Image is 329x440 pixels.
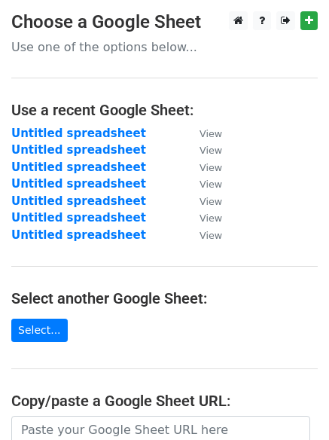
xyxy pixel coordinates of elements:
small: View [200,128,222,139]
h3: Choose a Google Sheet [11,11,318,33]
a: Untitled spreadsheet [11,211,146,225]
a: Untitled spreadsheet [11,194,146,208]
a: View [184,143,222,157]
a: View [184,177,222,191]
a: View [184,211,222,225]
a: Untitled spreadsheet [11,160,146,174]
small: View [200,145,222,156]
a: Untitled spreadsheet [11,228,146,242]
a: Untitled spreadsheet [11,143,146,157]
a: Untitled spreadsheet [11,177,146,191]
small: View [200,162,222,173]
a: Untitled spreadsheet [11,127,146,140]
a: Select... [11,319,68,342]
a: View [184,194,222,208]
small: View [200,179,222,190]
a: View [184,160,222,174]
h4: Use a recent Google Sheet: [11,101,318,119]
p: Use one of the options below... [11,39,318,55]
h4: Select another Google Sheet: [11,289,318,307]
small: View [200,212,222,224]
a: View [184,127,222,140]
small: View [200,230,222,241]
small: View [200,196,222,207]
a: View [184,228,222,242]
h4: Copy/paste a Google Sheet URL: [11,392,318,410]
